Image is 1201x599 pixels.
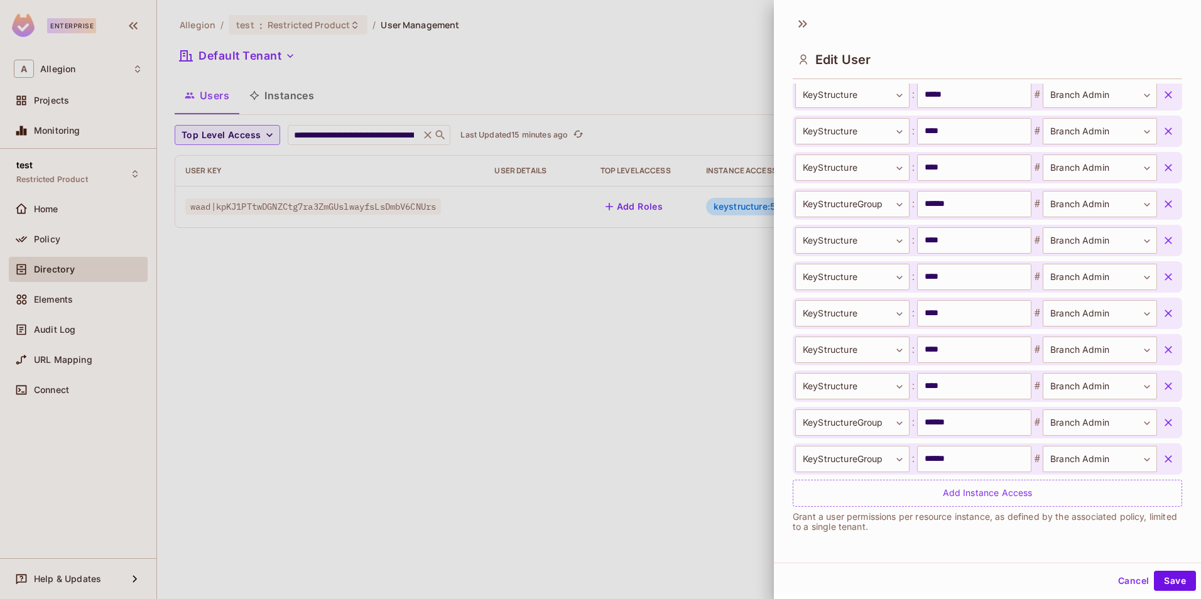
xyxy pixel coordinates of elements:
div: Add Instance Access [793,480,1182,507]
div: Branch Admin [1043,82,1157,108]
span: : [910,87,917,102]
span: : [910,269,917,284]
div: KeyStructure [795,227,910,254]
div: Branch Admin [1043,264,1157,290]
div: KeyStructureGroup [795,191,910,217]
span: : [910,124,917,139]
span: : [910,379,917,394]
div: KeyStructureGroup [795,409,910,436]
div: KeyStructure [795,82,910,108]
span: # [1031,233,1043,248]
span: # [1031,342,1043,357]
button: Save [1154,571,1196,591]
div: Branch Admin [1043,227,1157,254]
div: Branch Admin [1043,191,1157,217]
div: KeyStructureGroup [795,446,910,472]
span: : [910,197,917,212]
span: : [910,342,917,357]
span: : [910,451,917,467]
span: # [1031,160,1043,175]
span: # [1031,451,1043,467]
span: : [910,306,917,321]
p: Grant a user permissions per resource instance, as defined by the associated policy, limited to a... [793,512,1182,532]
div: KeyStructure [795,337,910,363]
span: # [1031,269,1043,284]
div: Branch Admin [1043,446,1157,472]
div: Branch Admin [1043,337,1157,363]
span: # [1031,197,1043,212]
div: Branch Admin [1043,118,1157,144]
div: Branch Admin [1043,409,1157,436]
span: : [910,415,917,430]
div: KeyStructure [795,373,910,399]
div: Branch Admin [1043,300,1157,326]
span: Edit User [815,52,871,67]
div: Branch Admin [1043,154,1157,181]
span: : [910,160,917,175]
div: Branch Admin [1043,373,1157,399]
div: KeyStructure [795,300,910,326]
span: # [1031,415,1043,430]
button: Cancel [1113,571,1154,591]
div: KeyStructure [795,154,910,181]
div: KeyStructure [795,264,910,290]
span: # [1031,87,1043,102]
span: : [910,233,917,248]
div: KeyStructure [795,118,910,144]
span: # [1031,306,1043,321]
span: # [1031,379,1043,394]
span: # [1031,124,1043,139]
